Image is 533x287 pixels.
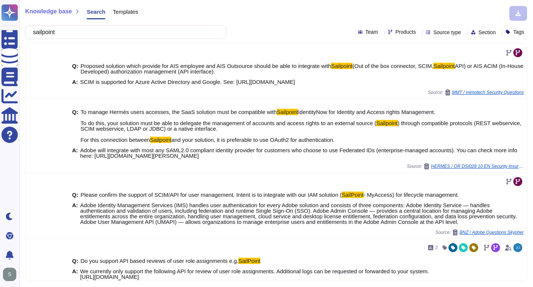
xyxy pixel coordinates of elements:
span: BNZ / Adobe Questions Skypher [460,230,524,235]
input: Search a question or template... [29,26,218,39]
span: 2 [435,245,438,250]
b: A: [72,79,78,85]
mark: SailPoint [238,258,260,264]
span: Source type [433,30,461,35]
b: Q: [72,258,79,264]
span: Source: [407,163,524,169]
span: HERMES / OR DSI028 10 EN Security Insurance Plan Matrix v3.1 [431,164,524,169]
span: Products [395,29,416,35]
span: SCIM is supported for Azure Active Directory and Google. See: [URL][DOMAIN_NAME] [80,79,295,85]
b: A: [72,147,78,159]
mark: Sailpoint [277,109,298,115]
span: Knowledge base [25,9,72,14]
button: user [1,266,21,283]
span: Templates [113,9,138,14]
span: Tags [513,29,524,35]
span: Please confirm the support of SCIM/API for user management. Intent is to integrate with our IAM s... [80,192,342,198]
mark: Sailpoint [331,63,352,69]
span: Team [365,29,378,35]
b: Q: [72,192,79,198]
span: API) or AIS ACIM (In-House Developed) authorization management (API interface). [80,63,523,75]
span: - MyAccess) for lifecycle management. [364,192,459,198]
mark: Sailpoint [150,137,172,143]
mark: Sailpoint [433,63,455,69]
span: MMT / mimotech Security Questions [452,90,524,95]
b: A: [72,202,78,225]
span: Proposed solution which provide for AIS employee and AIS Outsource should be able to integrate with [80,63,331,69]
img: user [513,243,522,252]
mark: SailPoint [342,192,364,198]
span: Adobe Identity Management Services (IMS) handles user authentication for every Adobe solution and... [80,202,517,225]
img: user [3,268,16,281]
span: Adobe will integrate with most any SAML2.0 compliant identity provider for customers who choose t... [80,147,517,159]
span: To manage Hermès users accesses, the SaaS solution must be compatible with [80,109,277,115]
span: Do you support API based reviews of user role assignments e.g. [80,258,238,264]
span: Source: [428,89,524,95]
span: and your solution, it is preferable to use OAuth2 for authentication. [171,137,334,143]
span: Source: [436,229,524,235]
b: Q: [72,109,79,143]
span: ) through compatible protocols (REST webservice, SCIM webservice, LDAP or JDBC) or a native inter... [80,120,522,143]
mark: Sailpoint [376,120,398,126]
b: Q: [72,63,79,74]
span: Section [479,30,496,35]
span: (Out of the box connector, SCIM, [352,63,433,69]
span: Search [87,9,105,14]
